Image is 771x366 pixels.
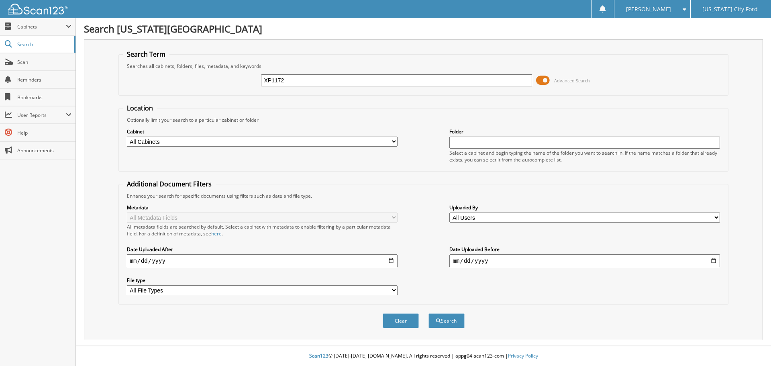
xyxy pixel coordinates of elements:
span: Advanced Search [554,78,590,84]
label: Cabinet [127,128,398,135]
span: Help [17,129,71,136]
a: Privacy Policy [508,352,538,359]
legend: Location [123,104,157,112]
div: © [DATE]-[DATE] [DOMAIN_NAME]. All rights reserved | appg04-scan123-com | [76,346,771,366]
button: Search [428,313,465,328]
legend: Search Term [123,50,169,59]
span: Scan123 [309,352,328,359]
img: scan123-logo-white.svg [8,4,68,14]
div: All metadata fields are searched by default. Select a cabinet with metadata to enable filtering b... [127,223,398,237]
span: Bookmarks [17,94,71,101]
div: Select a cabinet and begin typing the name of the folder you want to search in. If the name match... [449,149,720,163]
label: Metadata [127,204,398,211]
h1: Search [US_STATE][GEOGRAPHIC_DATA] [84,22,763,35]
label: Uploaded By [449,204,720,211]
div: Searches all cabinets, folders, files, metadata, and keywords [123,63,724,70]
span: User Reports [17,112,66,119]
span: [PERSON_NAME] [626,7,671,12]
span: Scan [17,59,71,65]
div: Enhance your search for specific documents using filters such as date and file type. [123,192,724,199]
label: File type [127,277,398,284]
button: Clear [383,313,419,328]
span: Reminders [17,76,71,83]
span: Cabinets [17,23,66,30]
label: Folder [449,128,720,135]
label: Date Uploaded After [127,246,398,253]
iframe: Chat Widget [731,327,771,366]
input: end [449,254,720,267]
span: Announcements [17,147,71,154]
span: [US_STATE] City Ford [702,7,758,12]
span: Search [17,41,70,48]
legend: Additional Document Filters [123,180,216,188]
div: Optionally limit your search to a particular cabinet or folder [123,117,724,123]
label: Date Uploaded Before [449,246,720,253]
input: start [127,254,398,267]
a: here [211,230,222,237]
